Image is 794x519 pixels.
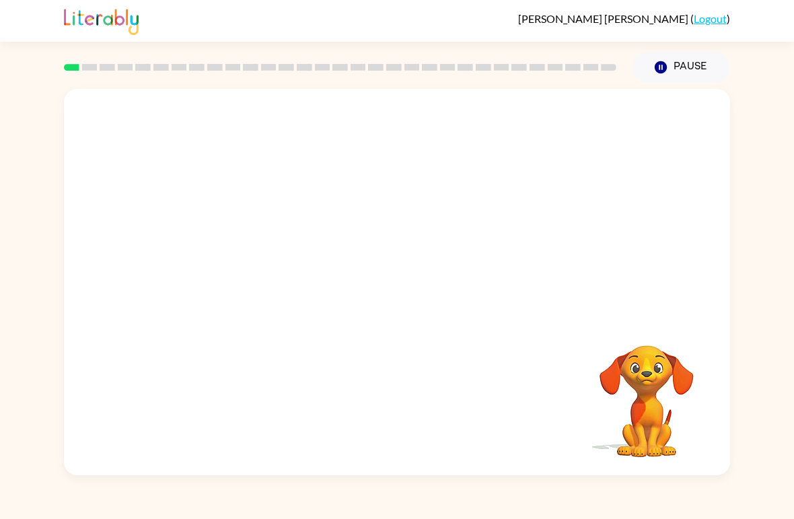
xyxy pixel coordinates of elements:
video: Your browser must support playing .mp4 files to use Literably. Please try using another browser. [579,324,714,459]
span: [PERSON_NAME] [PERSON_NAME] [518,12,690,25]
button: Pause [633,52,730,83]
div: ( ) [518,12,730,25]
img: Literably [64,5,139,35]
a: Logout [694,12,727,25]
